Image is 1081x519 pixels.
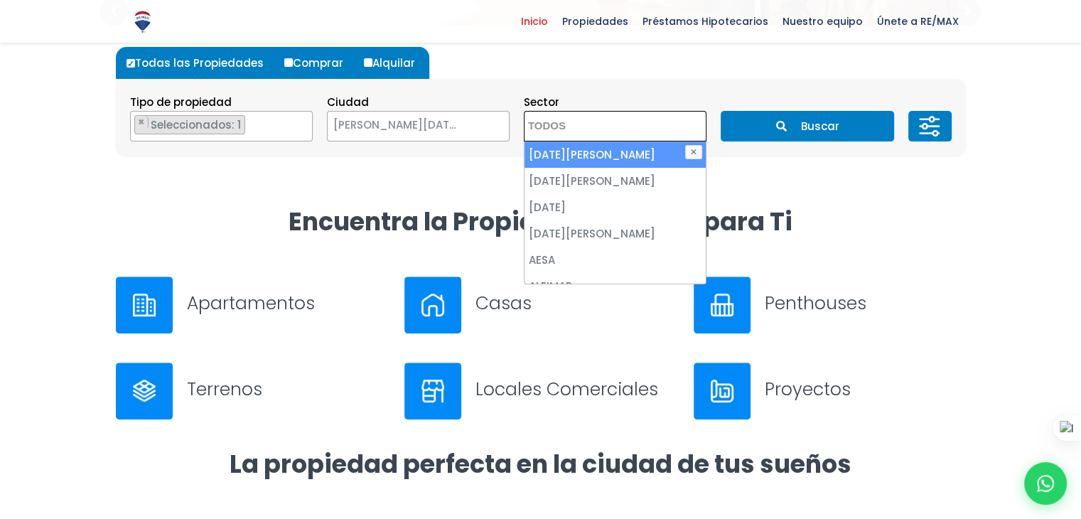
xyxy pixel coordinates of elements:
[475,377,677,402] h3: Locales Comerciales
[135,116,149,129] button: Remove item
[765,291,966,316] h3: Penthouses
[765,377,966,402] h3: Proyectos
[134,115,245,134] li: CASA
[635,11,775,32] span: Préstamos Hipotecarios
[775,11,870,32] span: Nuestro equipo
[721,111,894,141] button: Buscar
[870,11,966,32] span: Únete a RE/MAX
[131,112,139,142] textarea: Search
[685,145,702,159] button: ✕
[296,115,305,129] button: Remove all items
[127,59,135,68] input: Todas las Propiedades
[116,277,388,333] a: Apartamentos
[327,95,369,109] span: Ciudad
[525,194,706,220] li: [DATE]
[360,47,429,79] label: Alquilar
[187,291,388,316] h3: Apartamentos
[281,47,357,79] label: Comprar
[694,277,966,333] a: Penthouses
[289,204,792,239] strong: Encuentra la Propiedad Perfecta para Ti
[525,220,706,247] li: [DATE][PERSON_NAME]
[138,116,145,129] span: ×
[524,95,559,109] span: Sector
[187,377,388,402] h3: Terrenos
[525,168,706,194] li: [DATE][PERSON_NAME]
[149,117,244,132] span: Seleccionados: 1
[525,112,662,142] textarea: Search
[525,273,706,299] li: ALFIMAR
[555,11,635,32] span: Propiedades
[514,11,555,32] span: Inicio
[327,111,510,141] span: SANTO DOMINGO DE GUZMÁN
[475,291,677,316] h3: Casas
[404,277,677,333] a: Casas
[116,363,388,419] a: Terrenos
[130,9,155,34] img: Logo de REMAX
[130,95,232,109] span: Tipo de propiedad
[694,363,966,419] a: Proyectos
[297,116,304,129] span: ×
[230,446,851,481] strong: La propiedad perfecta en la ciudad de tus sueños
[488,120,495,133] span: ×
[284,58,293,67] input: Comprar
[404,363,677,419] a: Locales Comerciales
[123,47,278,79] label: Todas las Propiedades
[364,58,372,67] input: Alquilar
[525,141,706,168] li: [DATE][PERSON_NAME]
[525,247,706,273] li: AESA
[328,115,473,135] span: SANTO DOMINGO DE GUZMÁN
[473,115,495,138] button: Remove all items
